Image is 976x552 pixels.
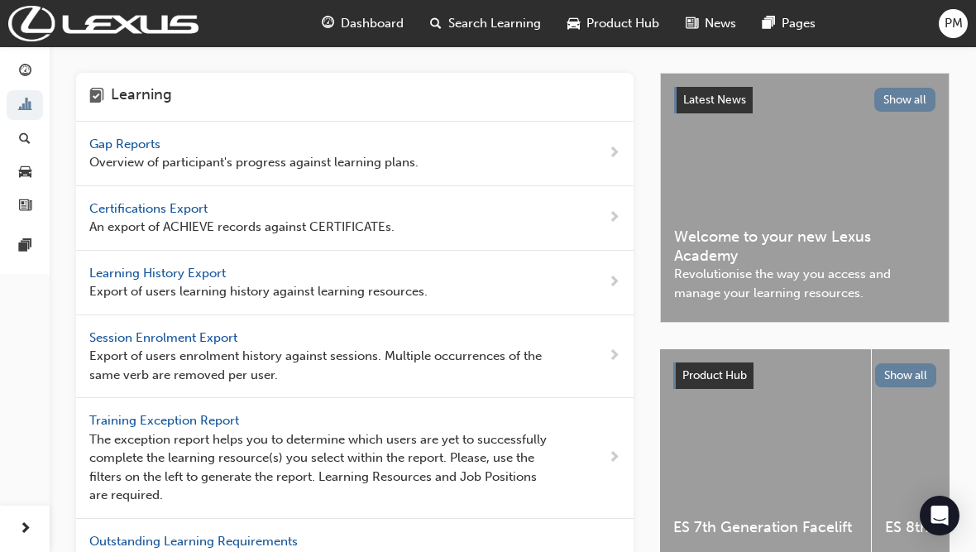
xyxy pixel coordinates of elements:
a: pages-iconPages [749,7,829,41]
span: ES 7th Generation Facelift [673,518,858,537]
button: PM [939,9,968,38]
a: search-iconSearch Learning [417,7,554,41]
a: Latest NewsShow allWelcome to your new Lexus AcademyRevolutionise the way you access and manage y... [660,73,950,323]
a: Product HubShow all [673,362,936,389]
span: news-icon [19,199,31,214]
span: News [705,14,736,33]
span: next-icon [19,519,31,540]
a: Certifications Export An export of ACHIEVE records against CERTIFICATEs.next-icon [76,186,634,251]
a: car-iconProduct Hub [554,7,672,41]
a: news-iconNews [672,7,749,41]
span: Training Exception Report [89,413,242,428]
span: Pages [782,14,816,33]
span: Product Hub [586,14,659,33]
a: guage-iconDashboard [309,7,417,41]
span: car-icon [567,13,580,34]
span: Overview of participant's progress against learning plans. [89,153,419,172]
span: PM [945,14,963,33]
a: Session Enrolment Export Export of users enrolment history against sessions. Multiple occurrences... [76,315,634,399]
span: Export of users learning history against learning resources. [89,282,428,301]
button: Show all [875,363,937,387]
span: Product Hub [682,368,747,382]
span: chart-icon [19,98,31,113]
span: next-icon [608,448,620,468]
span: search-icon [430,13,442,34]
span: next-icon [608,346,620,367]
a: Learning History Export Export of users learning history against learning resources.next-icon [76,251,634,315]
span: next-icon [608,272,620,293]
span: Certifications Export [89,201,211,216]
span: Search Learning [448,14,541,33]
span: pages-icon [19,239,31,254]
span: The exception report helps you to determine which users are yet to successfully complete the lear... [89,430,555,505]
a: Gap Reports Overview of participant's progress against learning plans.next-icon [76,122,634,186]
span: Welcome to your new Lexus Academy [674,228,935,265]
button: Show all [874,88,936,112]
span: Dashboard [341,14,404,33]
span: next-icon [608,208,620,228]
div: Open Intercom Messenger [920,496,959,535]
span: Export of users enrolment history against sessions. Multiple occurrences of the same verb are rem... [89,347,555,384]
span: guage-icon [19,65,31,79]
img: Trak [8,6,199,41]
span: Session Enrolment Export [89,330,241,345]
a: Latest NewsShow all [674,87,935,113]
span: Latest News [683,93,746,107]
span: next-icon [608,143,620,164]
span: search-icon [19,132,31,146]
span: Learning History Export [89,266,229,281]
span: news-icon [686,13,698,34]
span: guage-icon [322,13,334,34]
span: An export of ACHIEVE records against CERTIFICATEs. [89,218,395,237]
span: Gap Reports [89,137,164,151]
a: Training Exception Report The exception report helps you to determine which users are yet to succ... [76,398,634,519]
span: learning-icon [89,86,104,108]
span: car-icon [19,166,31,180]
span: pages-icon [763,13,775,34]
span: Revolutionise the way you access and manage your learning resources. [674,265,935,302]
span: Outstanding Learning Requirements [89,534,301,549]
h4: Learning [111,86,172,108]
